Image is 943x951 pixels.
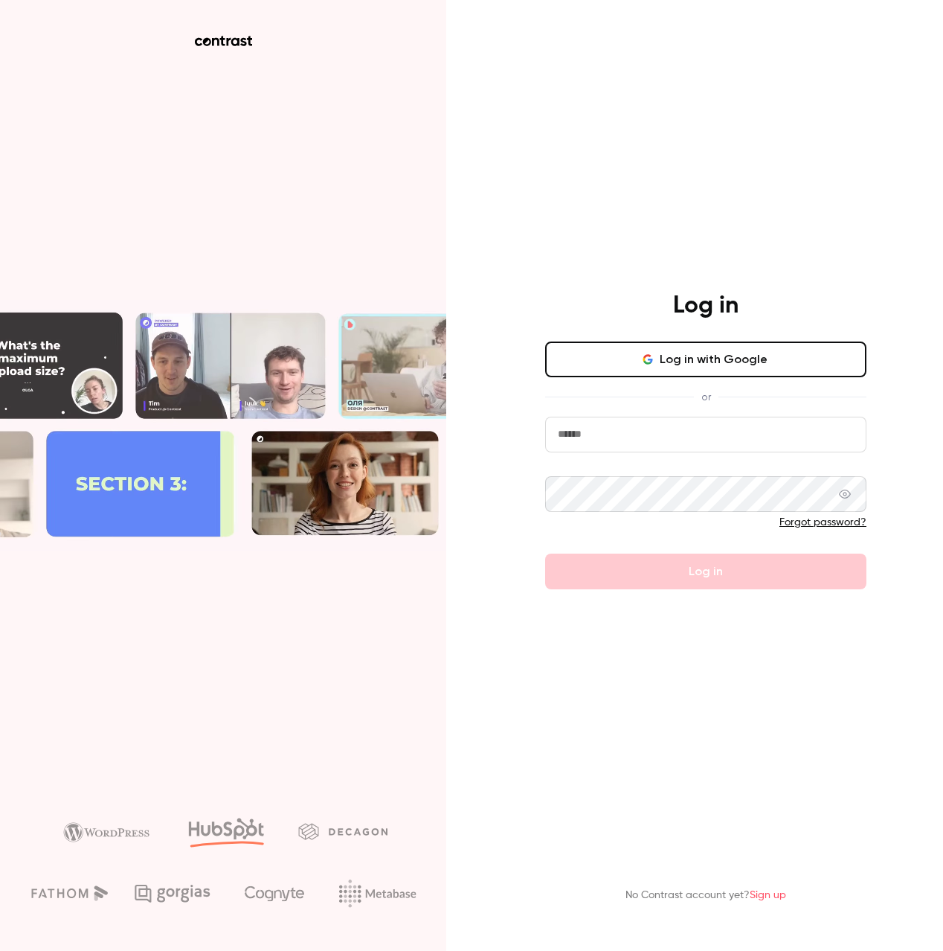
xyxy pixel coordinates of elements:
a: Forgot password? [779,517,866,528]
p: No Contrast account yet? [625,888,786,903]
a: Sign up [750,890,786,900]
span: or [694,389,718,405]
h4: Log in [673,291,738,321]
button: Log in with Google [545,342,866,377]
img: decagon [298,823,387,839]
